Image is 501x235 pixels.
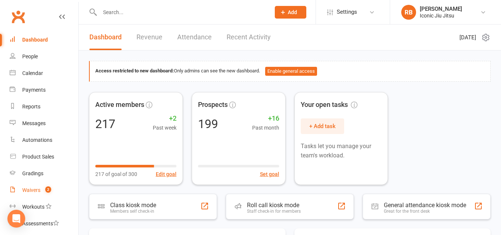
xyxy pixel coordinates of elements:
[10,48,78,65] a: People
[252,113,279,124] span: +16
[10,82,78,98] a: Payments
[177,25,212,50] a: Attendance
[22,120,46,126] div: Messages
[7,210,25,228] div: Open Intercom Messenger
[22,204,45,210] div: Workouts
[95,170,137,178] span: 217 of goal of 300
[45,186,51,193] span: 2
[10,199,78,215] a: Workouts
[22,87,46,93] div: Payments
[22,104,40,110] div: Reports
[288,9,297,15] span: Add
[10,148,78,165] a: Product Sales
[10,132,78,148] a: Automations
[10,182,78,199] a: Waivers 2
[22,221,59,226] div: Assessments
[198,99,228,110] span: Prospects
[136,25,162,50] a: Revenue
[459,33,476,42] span: [DATE]
[22,137,52,143] div: Automations
[110,209,156,214] div: Members self check-in
[247,209,301,214] div: Staff check-in for members
[420,12,462,19] div: Iconic Jiu Jitsu
[95,99,144,110] span: Active members
[10,165,78,182] a: Gradings
[95,68,174,74] strong: Access restricted to new dashboard:
[198,118,218,130] div: 199
[22,187,40,193] div: Waivers
[153,113,177,124] span: +2
[10,65,78,82] a: Calendar
[384,202,466,209] div: General attendance kiosk mode
[265,67,317,76] button: Enable general access
[22,170,43,176] div: Gradings
[10,215,78,232] a: Assessments
[22,70,43,76] div: Calendar
[260,170,279,178] button: Set goal
[22,37,48,43] div: Dashboard
[22,154,54,160] div: Product Sales
[247,202,301,209] div: Roll call kiosk mode
[153,124,177,132] span: Past week
[9,7,27,26] a: Clubworx
[95,118,115,130] div: 217
[275,6,306,19] button: Add
[384,209,466,214] div: Great for the front desk
[401,5,416,20] div: RB
[420,6,462,12] div: [PERSON_NAME]
[89,25,122,50] a: Dashboard
[156,170,177,178] button: Edit goal
[110,202,156,209] div: Class kiosk mode
[95,67,485,76] div: Only admins can see the new dashboard.
[301,141,382,160] p: Tasks let you manage your team's workload.
[227,25,271,50] a: Recent Activity
[301,99,357,110] span: Your open tasks
[337,4,357,20] span: Settings
[10,32,78,48] a: Dashboard
[10,98,78,115] a: Reports
[252,124,279,132] span: Past month
[22,53,38,59] div: People
[301,118,344,134] button: + Add task
[10,115,78,132] a: Messages
[98,7,265,17] input: Search...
